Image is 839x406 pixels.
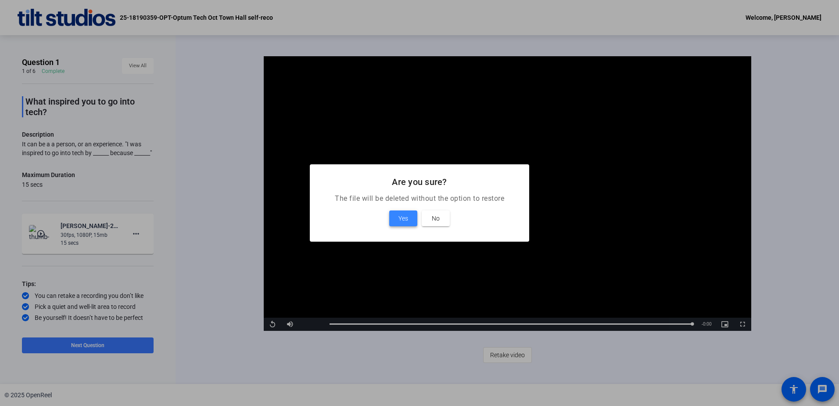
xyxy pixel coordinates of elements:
[398,213,408,224] span: Yes
[432,213,440,224] span: No
[422,210,450,226] button: No
[320,175,519,189] h2: Are you sure?
[320,193,519,204] p: The file will be deleted without the option to restore
[389,210,417,226] button: Yes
